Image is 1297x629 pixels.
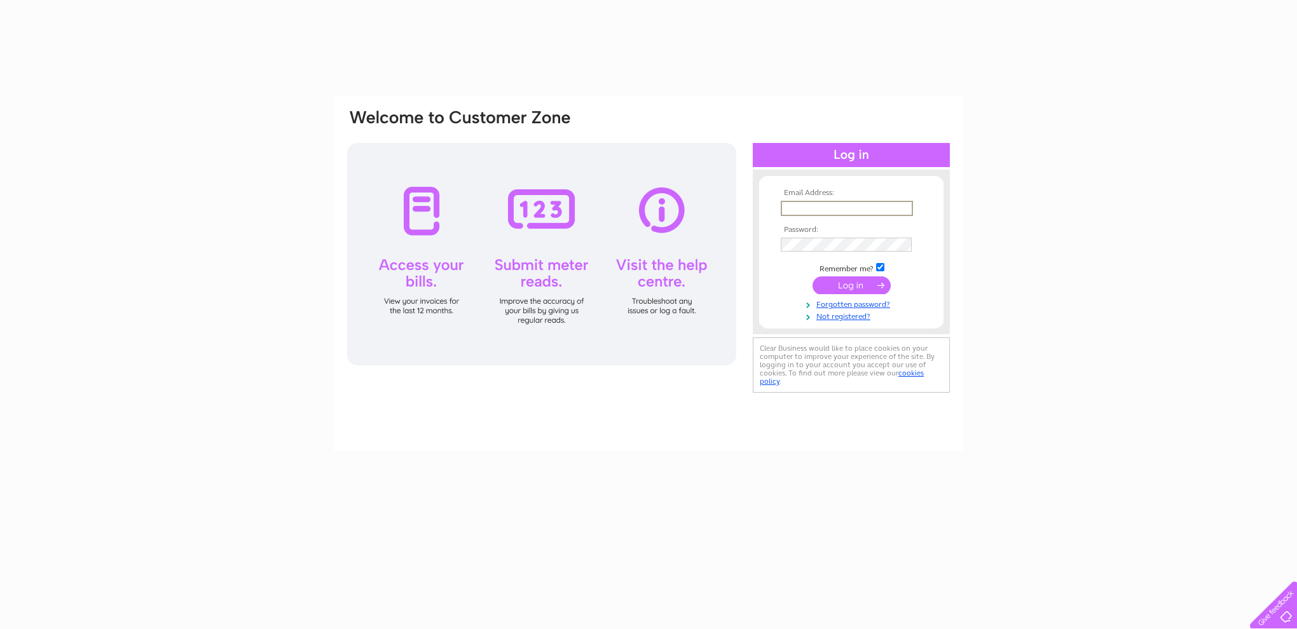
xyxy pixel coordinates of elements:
th: Email Address: [778,189,925,198]
th: Password: [778,226,925,234]
a: Forgotten password? [781,297,925,309]
input: Submit [813,276,891,294]
a: cookies policy [760,369,924,386]
td: Remember me? [778,261,925,274]
div: Clear Business would like to place cookies on your computer to improve your experience of the sit... [753,337,950,393]
a: Not registered? [781,309,925,321]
